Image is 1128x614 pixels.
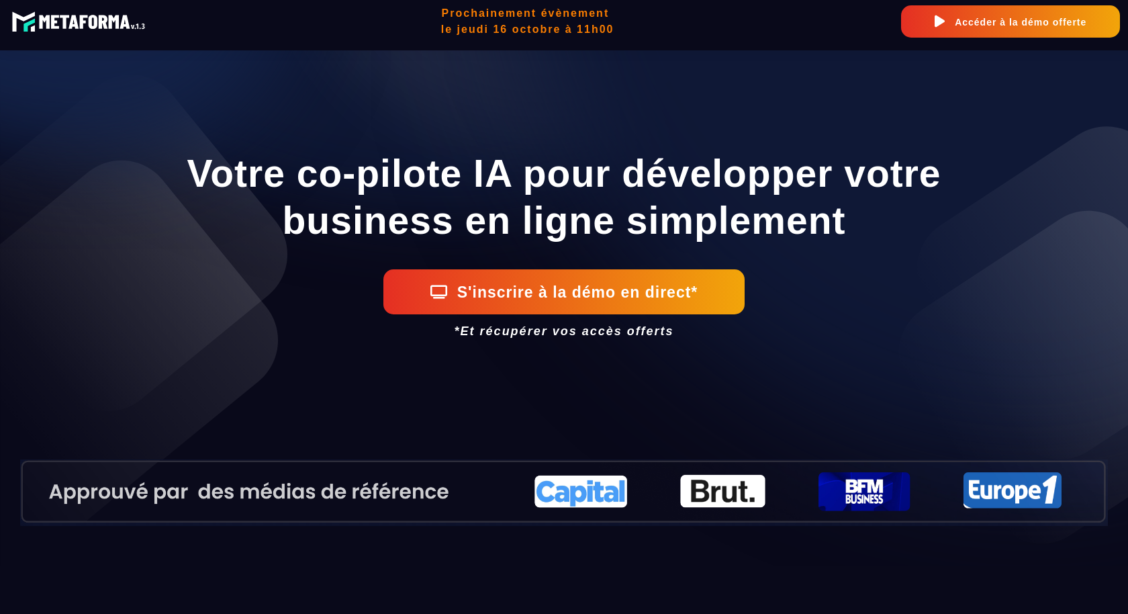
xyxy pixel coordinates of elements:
button: Accéder à la démo offerte [901,5,1120,38]
h2: Prochainement évènement le jeudi 16 octobre à 11h00 [154,5,902,38]
img: cedcaeaed21095557c16483233e6a24a_Capture_d%E2%80%99e%CC%81cran_2025-10-10_a%CC%80_12.46.04.png [20,459,1108,525]
h1: Votre co-pilote IA pour développer votre business en ligne simplement [20,143,1108,251]
button: S'inscrire à la démo en direct* [383,269,745,314]
i: *Et récupérer vos accès offerts [455,324,674,338]
img: 8fa9e2e868b1947d56ac74b6bb2c0e33_logo-meta-v1-2.fcd3b35b.svg [11,7,150,36]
